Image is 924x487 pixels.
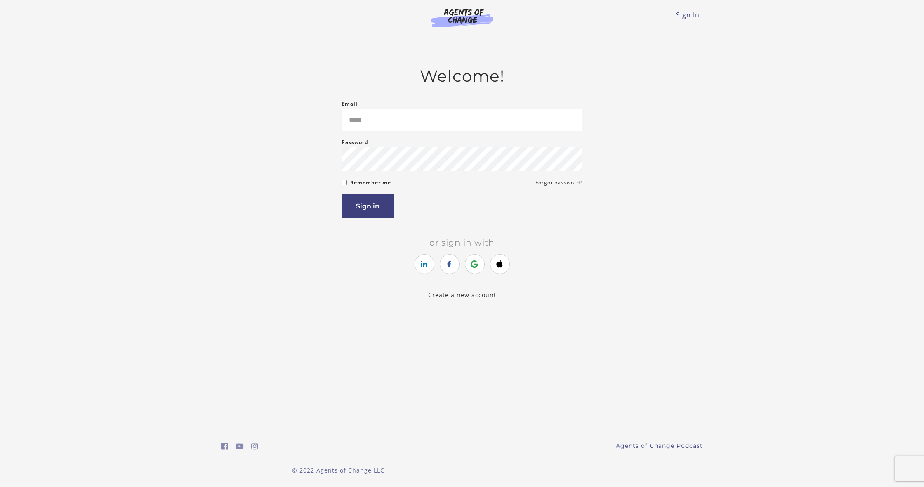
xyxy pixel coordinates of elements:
[415,254,434,274] a: https://courses.thinkific.com/users/auth/linkedin?ss%5Breferral%5D=&ss%5Buser_return_to%5D=&ss%5B...
[676,10,700,19] a: Sign In
[342,99,358,109] label: Email
[342,194,348,432] label: If you are a human, ignore this field
[251,440,258,452] a: https://www.instagram.com/agentsofchangeprep/ (Open in a new window)
[428,291,496,299] a: Create a new account
[422,8,502,27] img: Agents of Change Logo
[221,466,455,475] p: © 2022 Agents of Change LLC
[440,254,460,274] a: https://courses.thinkific.com/users/auth/facebook?ss%5Breferral%5D=&ss%5Buser_return_to%5D=&ss%5B...
[490,254,510,274] a: https://courses.thinkific.com/users/auth/apple?ss%5Breferral%5D=&ss%5Buser_return_to%5D=&ss%5Bvis...
[342,66,582,86] h2: Welcome!
[342,137,368,147] label: Password
[251,442,258,450] i: https://www.instagram.com/agentsofchangeprep/ (Open in a new window)
[616,442,703,450] a: Agents of Change Podcast
[350,178,391,188] label: Remember me
[236,440,244,452] a: https://www.youtube.com/c/AgentsofChangeTestPrepbyMeaganMitchell (Open in a new window)
[236,442,244,450] i: https://www.youtube.com/c/AgentsofChangeTestPrepbyMeaganMitchell (Open in a new window)
[423,238,501,248] span: Or sign in with
[221,442,228,450] i: https://www.facebook.com/groups/aswbtestprep (Open in a new window)
[535,178,582,188] a: Forgot password?
[221,440,228,452] a: https://www.facebook.com/groups/aswbtestprep (Open in a new window)
[465,254,485,274] a: https://courses.thinkific.com/users/auth/google?ss%5Breferral%5D=&ss%5Buser_return_to%5D=&ss%5Bvi...
[342,194,394,218] button: Sign in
